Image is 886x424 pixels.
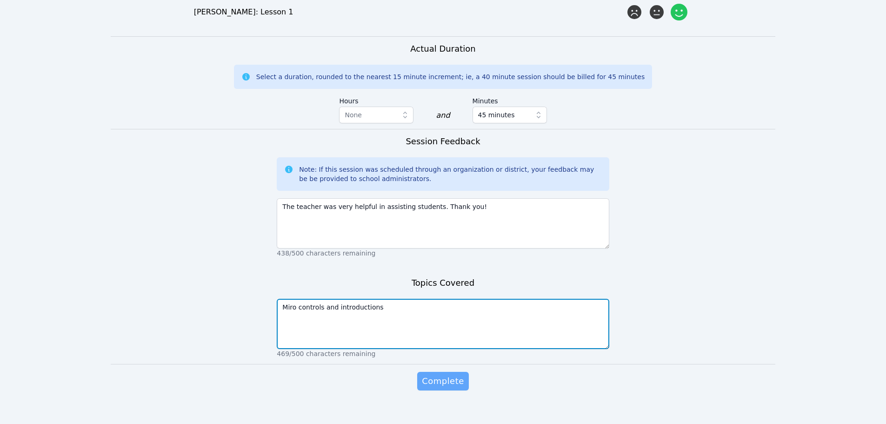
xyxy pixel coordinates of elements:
p: 469/500 characters remaining [277,349,609,358]
button: None [339,107,413,123]
h3: Actual Duration [410,42,475,55]
span: 45 minutes [478,109,515,121]
label: Minutes [473,93,547,107]
span: Complete [422,375,464,388]
p: 438/500 characters remaining [277,249,609,258]
h3: Topics Covered [412,276,474,289]
label: Hours [339,93,413,107]
textarea: Miro controls and introductions [277,299,609,349]
h3: Session Feedback [406,135,480,148]
textarea: The teacher was very helpful in assisting students. Thank you! [277,198,609,249]
button: 45 minutes [473,107,547,123]
div: [PERSON_NAME]: Lesson 1 [194,7,626,18]
div: Select a duration, rounded to the nearest 15 minute increment; ie, a 40 minute session should be ... [256,72,645,81]
span: None [345,111,362,119]
div: Note: If this session was scheduled through an organization or district, your feedback may be be ... [299,165,601,183]
button: Complete [417,372,468,390]
div: and [436,110,450,121]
